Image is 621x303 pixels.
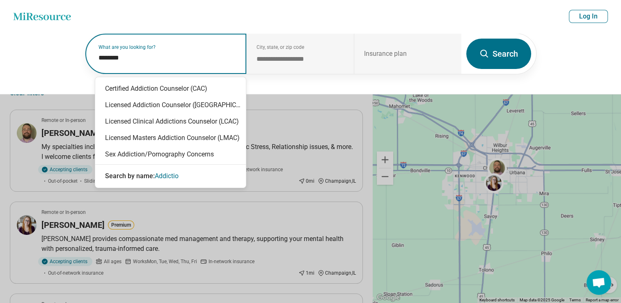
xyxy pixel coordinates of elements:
[155,172,179,180] span: Addictio
[95,146,246,163] div: Sex Addiction/Pornography Concerns
[95,77,246,188] div: Suggestions
[95,130,246,146] div: Licensed Masters Addiction Counselor (LMAC)
[95,80,246,97] div: Certified Addiction Counselor (CAC)
[466,39,531,69] button: Search
[99,45,237,50] label: What are you looking for?
[587,270,611,295] div: Open chat
[95,97,246,113] div: Licensed Addiction Counselor ([GEOGRAPHIC_DATA])
[95,113,246,130] div: Licensed Clinical Addictions Counselor (LCAC)
[105,172,155,180] span: Search by name:
[569,10,608,23] button: Log In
